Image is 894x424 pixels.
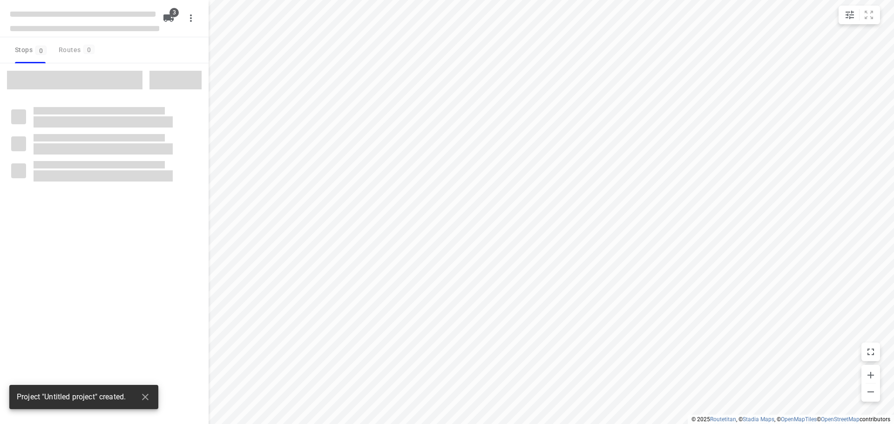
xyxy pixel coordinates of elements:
[821,416,860,423] a: OpenStreetMap
[691,416,890,423] li: © 2025 , © , © © contributors
[781,416,817,423] a: OpenMapTiles
[710,416,736,423] a: Routetitan
[840,6,859,24] button: Map settings
[743,416,774,423] a: Stadia Maps
[17,392,126,403] span: Project "Untitled project" created.
[839,6,880,24] div: small contained button group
